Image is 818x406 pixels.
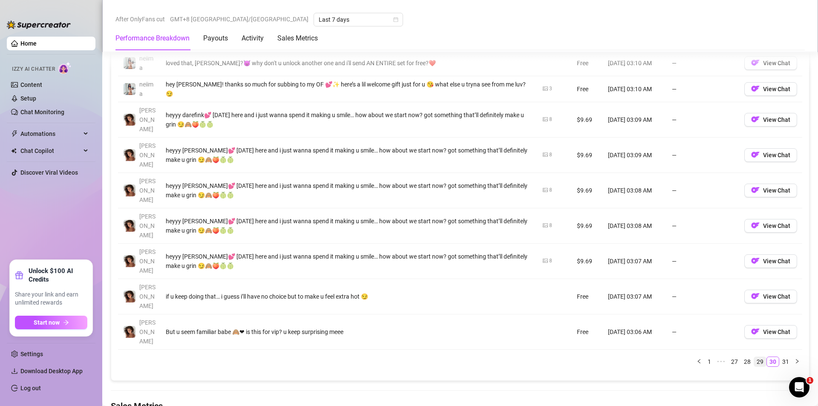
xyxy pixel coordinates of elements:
a: OFView Chat [744,224,797,231]
img: Chloe [124,326,135,338]
span: arrow-right [63,320,69,325]
td: $9.69 [572,138,603,173]
button: OFView Chat [744,82,797,96]
img: logo-BBDzfeDw.svg [7,20,71,29]
span: picture [543,86,548,91]
div: But u seem familiar babe 🙈❤ is this for vip? u keep surprising meee [166,327,533,337]
button: Start nowarrow-right [15,316,87,329]
div: 8 [549,115,552,124]
span: View Chat [763,222,790,229]
div: loved that, [PERSON_NAME]?😈 why don't u unlock another one and i'll send AN ENTIRE set for free?❤️ [166,58,533,68]
td: — [667,76,739,102]
li: 29 [754,357,766,367]
div: heyyy [PERSON_NAME]💕 [DATE] here and i just wanna spend it making u smile… how about we start now... [166,146,533,164]
button: right [792,357,802,367]
a: OFView Chat [744,118,797,125]
div: 3 [549,85,552,93]
td: [DATE] 03:07 AM [603,279,667,314]
button: left [694,357,704,367]
button: OFView Chat [744,56,797,70]
li: 28 [741,357,754,367]
img: OF [751,58,760,67]
span: View Chat [763,328,790,335]
a: OFView Chat [744,189,797,196]
a: OFView Chat [744,153,797,160]
span: Izzy AI Chatter [12,65,55,73]
span: View Chat [763,152,790,158]
strong: Unlock $100 AI Credits [29,267,87,284]
img: Chloe [124,291,135,302]
span: Automations [20,127,81,141]
td: — [667,173,739,208]
td: — [667,138,739,173]
span: [PERSON_NAME] [139,319,156,345]
a: Discover Viral Videos [20,169,78,176]
div: 8 [549,151,552,159]
span: Share your link and earn unlimited rewards [15,291,87,307]
span: View Chat [763,293,790,300]
a: 28 [741,357,753,366]
button: OFView Chat [744,148,797,162]
img: neiima [124,83,135,95]
div: if u keep doing that… i guess i’ll have no choice but to make u feel extra hot 😏 [166,292,533,301]
a: Setup [20,95,36,102]
td: — [667,314,739,350]
a: 1 [705,357,714,366]
img: OF [751,115,760,124]
td: $9.69 [572,173,603,208]
a: OFView Chat [744,87,797,94]
td: [DATE] 03:08 AM [603,208,667,244]
span: [PERSON_NAME] [139,284,156,309]
a: Content [20,81,42,88]
button: OFView Chat [744,290,797,303]
li: 30 [766,357,779,367]
td: [DATE] 03:08 AM [603,173,667,208]
td: [DATE] 03:09 AM [603,102,667,138]
td: — [667,244,739,279]
span: picture [543,187,548,193]
div: Performance Breakdown [115,33,190,43]
td: $9.69 [572,102,603,138]
img: neiima [124,57,135,69]
button: OFView Chat [744,219,797,233]
button: OFView Chat [744,113,797,127]
a: 27 [729,357,740,366]
iframe: Intercom live chat [789,377,809,397]
img: Chat Copilot [11,148,17,154]
a: Home [20,40,37,47]
img: OF [751,256,760,265]
a: Log out [20,385,41,392]
img: Chloe [124,255,135,267]
a: Settings [20,351,43,357]
td: [DATE] 03:09 AM [603,138,667,173]
span: GMT+8 [GEOGRAPHIC_DATA]/[GEOGRAPHIC_DATA] [170,13,308,26]
td: Free [572,50,603,76]
div: heyyy [PERSON_NAME]💕 [DATE] here and i just wanna spend it making u smile… how about we start now... [166,252,533,271]
img: OF [751,292,760,300]
img: Chloe [124,184,135,196]
span: calendar [393,17,398,22]
span: neiima [139,55,153,71]
li: 1 [704,357,714,367]
span: picture [543,117,548,122]
li: Previous Page [694,357,704,367]
span: download [11,368,18,374]
button: OFView Chat [744,325,797,339]
td: — [667,279,739,314]
a: 29 [754,357,766,366]
td: $9.69 [572,244,603,279]
img: OF [751,150,760,159]
span: left [697,359,702,364]
li: Previous 5 Pages [714,357,728,367]
span: [PERSON_NAME] [139,213,156,239]
span: right [795,359,800,364]
img: Chloe [124,114,135,126]
div: Payouts [203,33,228,43]
a: OFView Chat [744,330,797,337]
td: [DATE] 03:07 AM [603,244,667,279]
a: 30 [767,357,779,366]
span: View Chat [763,116,790,123]
a: OFView Chat [744,61,797,68]
span: picture [543,258,548,263]
span: gift [15,271,23,279]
